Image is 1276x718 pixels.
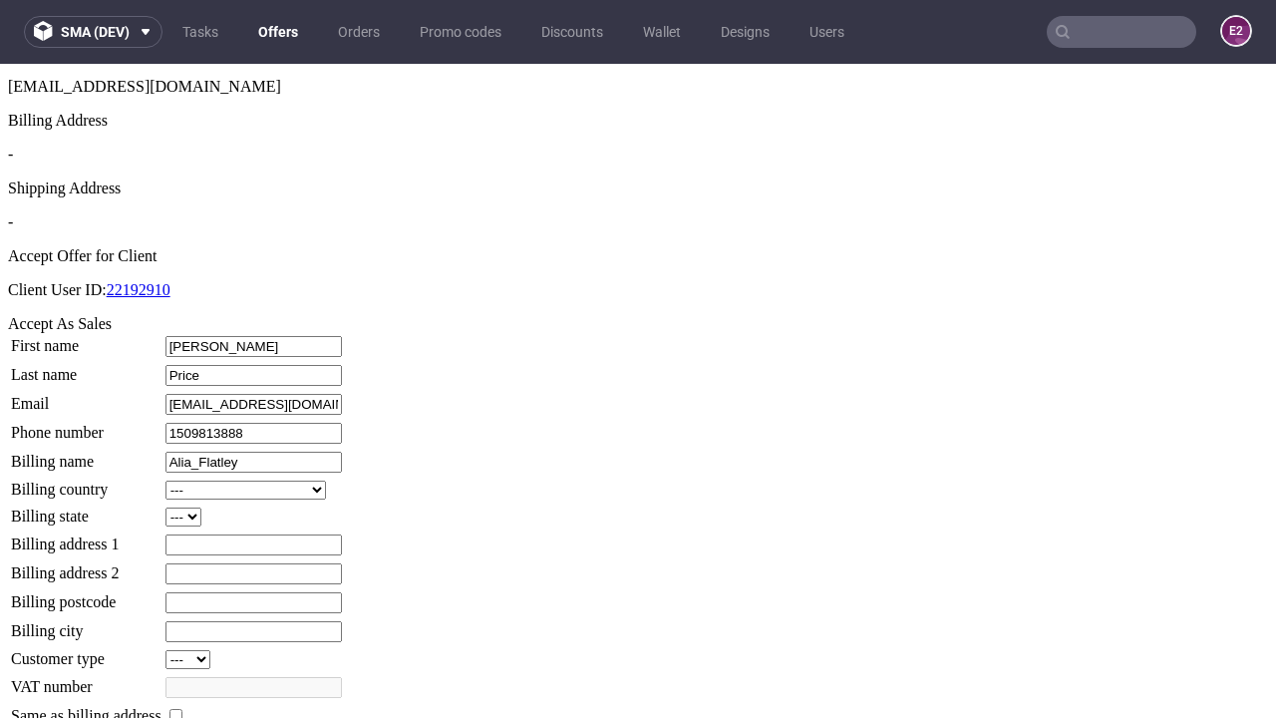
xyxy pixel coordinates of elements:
[797,16,856,48] a: Users
[10,358,162,381] td: Phone number
[10,641,162,663] td: Same as billing address
[10,556,162,579] td: Billing city
[631,16,693,48] a: Wallet
[326,16,392,48] a: Orders
[10,528,162,550] td: Billing postcode
[10,300,162,323] td: Last name
[8,48,1268,66] div: Billing Address
[8,116,1268,134] div: Shipping Address
[10,271,162,294] td: First name
[10,470,162,493] td: Billing address 1
[107,217,170,234] a: 22192910
[10,612,162,635] td: VAT number
[10,387,162,410] td: Billing name
[10,329,162,352] td: Email
[529,16,615,48] a: Discounts
[1222,17,1250,45] figcaption: e2
[10,499,162,522] td: Billing address 2
[246,16,310,48] a: Offers
[8,14,281,31] span: [EMAIL_ADDRESS][DOMAIN_NAME]
[8,150,13,167] span: -
[61,25,130,39] span: sma (dev)
[709,16,782,48] a: Designs
[170,16,230,48] a: Tasks
[10,585,162,606] td: Customer type
[10,443,162,464] td: Billing state
[8,251,1268,269] div: Accept As Sales
[8,82,13,99] span: -
[408,16,513,48] a: Promo codes
[8,183,1268,201] div: Accept Offer for Client
[10,416,162,437] td: Billing country
[24,16,162,48] button: sma (dev)
[8,217,1268,235] p: Client User ID:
